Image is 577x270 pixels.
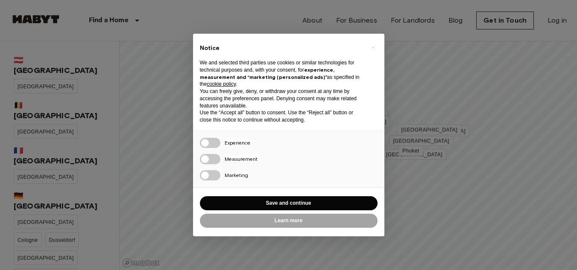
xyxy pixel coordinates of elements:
[200,88,364,109] p: You can freely give, deny, or withdraw your consent at any time by accessing the preferences pane...
[225,172,248,178] span: Marketing
[200,44,364,52] h2: Notice
[207,81,236,87] a: cookie policy
[200,109,364,124] p: Use the “Accept all” button to consent. Use the “Reject all” button or close this notice to conti...
[225,139,250,146] span: Experience
[225,156,258,162] span: Measurement
[200,196,378,210] button: Save and continue
[372,42,375,52] span: ×
[366,41,380,54] button: Close this notice
[200,214,378,228] button: Learn more
[200,67,334,80] strong: experience, measurement and “marketing (personalized ads)”
[200,59,364,88] p: We and selected third parties use cookies or similar technologies for technical purposes and, wit...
